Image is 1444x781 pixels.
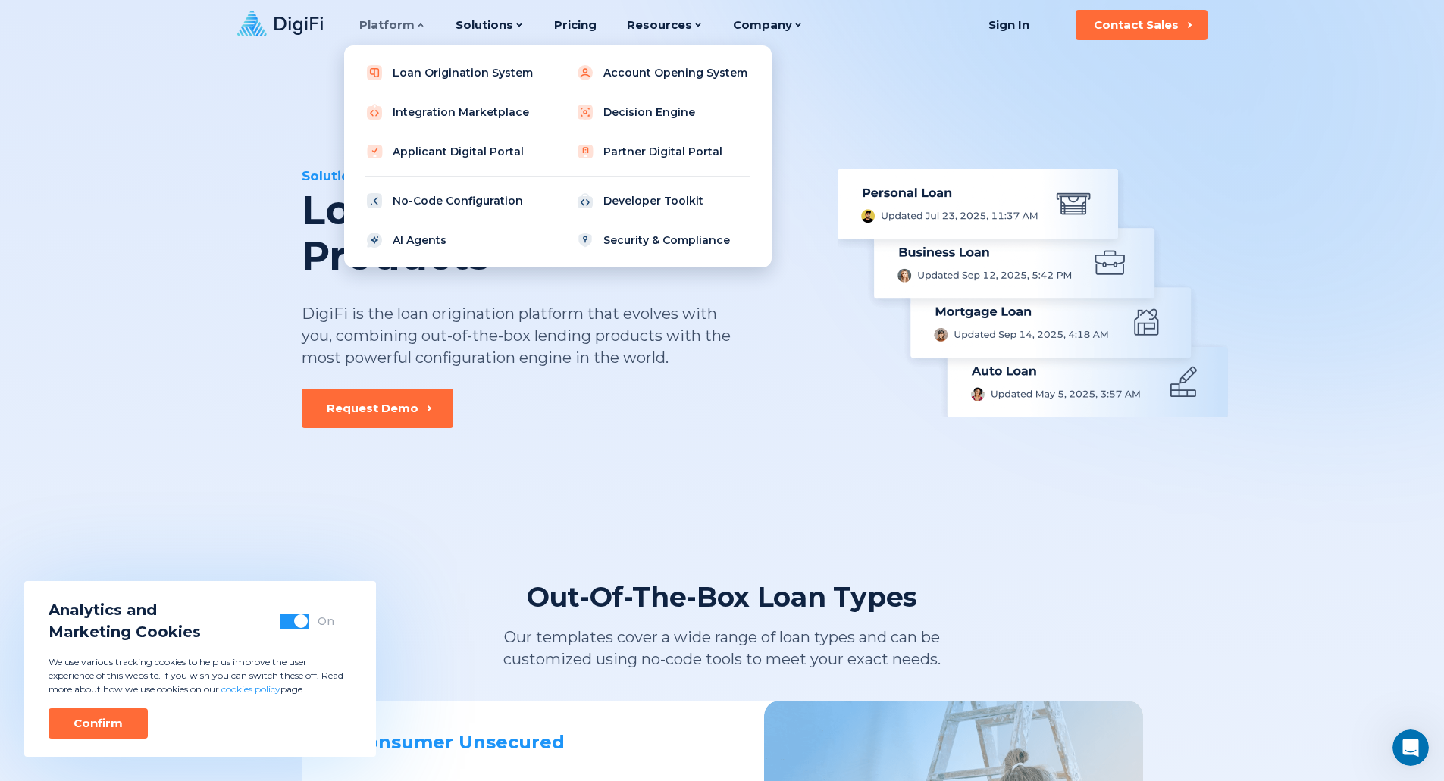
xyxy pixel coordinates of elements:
div: Consumer Unsecured [353,731,664,754]
div: On [318,614,334,629]
a: Applicant Digital Portal [356,136,549,167]
a: cookies policy [221,683,280,695]
a: Integration Marketplace [356,97,549,127]
a: Partner Digital Portal [567,136,760,167]
div: DigiFi is the loan origination platform that evolves with you, combining out-of-the-box lending p... [302,303,732,369]
span: Marketing Cookies [49,621,201,643]
div: Our templates cover a wide range of loan types and can be customized using no-code tools to meet ... [441,626,1004,670]
iframe: profile [6,22,236,139]
iframe: Intercom live chat [1392,729,1429,766]
a: Decision Engine [567,97,760,127]
button: Request Demo [302,389,453,428]
a: AI Agents [356,225,549,255]
p: We use various tracking cookies to help us improve the user experience of this website. If you wi... [49,655,352,696]
a: Sign In [970,10,1048,40]
div: Request Demo [327,401,418,416]
button: Confirm [49,708,148,739]
a: Developer Toolkit [567,186,760,216]
span: Analytics and [49,599,201,621]
button: Contact Sales [1076,10,1208,40]
div: Loan Origination Products [302,188,811,279]
div: Out-Of-The-Box Loan Types [527,580,917,614]
a: Security & Compliance [567,225,760,255]
div: Solutions [302,167,811,185]
a: Account Opening System [567,58,760,88]
a: No-Code Configuration [356,186,549,216]
a: Loan Origination System [356,58,549,88]
div: Contact Sales [1094,17,1179,33]
div: Confirm [74,716,123,731]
